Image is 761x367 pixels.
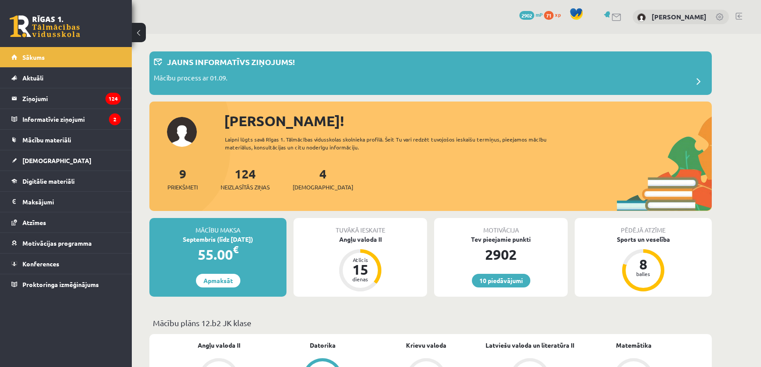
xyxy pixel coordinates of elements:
[347,276,373,282] div: dienas
[555,11,561,18] span: xp
[22,239,92,247] span: Motivācijas programma
[22,109,121,129] legend: Informatīvie ziņojumi
[11,68,121,88] a: Aktuāli
[22,192,121,212] legend: Maksājumi
[310,341,336,350] a: Datorika
[109,113,121,125] i: 2
[11,192,121,212] a: Maksājumi
[11,171,121,191] a: Digitālie materiāli
[472,274,530,287] a: 10 piedāvājumi
[149,244,286,265] div: 55.00
[22,280,99,288] span: Proktoringa izmēģinājums
[11,254,121,274] a: Konferences
[167,183,198,192] span: Priekšmeti
[486,341,574,350] a: Latviešu valoda un literatūra II
[11,47,121,67] a: Sākums
[536,11,543,18] span: mP
[22,218,46,226] span: Atzīmes
[11,150,121,171] a: [DEMOGRAPHIC_DATA]
[575,235,712,244] div: Sports un veselība
[22,156,91,164] span: [DEMOGRAPHIC_DATA]
[225,135,562,151] div: Laipni lūgts savā Rīgas 1. Tālmācības vidusskolas skolnieka profilā. Šeit Tu vari redzēt tuvojošo...
[630,257,656,271] div: 8
[294,235,427,244] div: Angļu valoda II
[347,257,373,262] div: Atlicis
[105,93,121,105] i: 124
[11,130,121,150] a: Mācību materiāli
[221,183,270,192] span: Neizlasītās ziņas
[544,11,565,18] a: 71 xp
[11,212,121,233] a: Atzīmes
[434,235,568,244] div: Tev pieejamie punkti
[347,262,373,276] div: 15
[149,218,286,235] div: Mācību maksa
[221,166,270,192] a: 124Neizlasītās ziņas
[154,73,228,85] p: Mācību process ar 01.09.
[196,274,240,287] a: Apmaksāt
[11,233,121,253] a: Motivācijas programma
[22,177,75,185] span: Digitālie materiāli
[154,56,707,91] a: Jauns informatīvs ziņojums! Mācību process ar 01.09.
[11,88,121,109] a: Ziņojumi124
[22,260,59,268] span: Konferences
[630,271,656,276] div: balles
[11,109,121,129] a: Informatīvie ziņojumi2
[198,341,240,350] a: Angļu valoda II
[149,235,286,244] div: Septembris (līdz [DATE])
[575,235,712,293] a: Sports un veselība 8 balles
[294,235,427,293] a: Angļu valoda II Atlicis 15 dienas
[434,218,568,235] div: Motivācija
[293,166,353,192] a: 4[DEMOGRAPHIC_DATA]
[519,11,543,18] a: 2902 mP
[616,341,652,350] a: Matemātika
[224,110,712,131] div: [PERSON_NAME]!
[167,56,295,68] p: Jauns informatīvs ziņojums!
[22,53,45,61] span: Sākums
[167,166,198,192] a: 9Priekšmeti
[10,15,80,37] a: Rīgas 1. Tālmācības vidusskola
[544,11,554,20] span: 71
[652,12,707,21] a: [PERSON_NAME]
[153,317,708,329] p: Mācību plāns 12.b2 JK klase
[22,74,43,82] span: Aktuāli
[22,88,121,109] legend: Ziņojumi
[575,218,712,235] div: Pēdējā atzīme
[294,218,427,235] div: Tuvākā ieskaite
[519,11,534,20] span: 2902
[293,183,353,192] span: [DEMOGRAPHIC_DATA]
[233,243,239,256] span: €
[434,244,568,265] div: 2902
[22,136,71,144] span: Mācību materiāli
[637,13,646,22] img: Eriks Meļņiks
[406,341,446,350] a: Krievu valoda
[11,274,121,294] a: Proktoringa izmēģinājums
